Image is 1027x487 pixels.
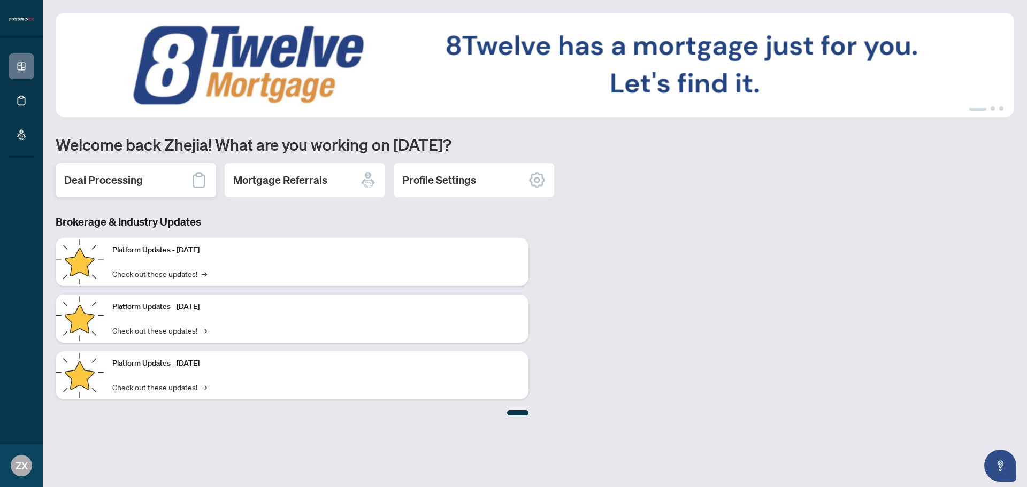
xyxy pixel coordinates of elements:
[9,16,34,22] img: logo
[112,381,207,393] a: Check out these updates!→
[56,295,104,343] img: Platform Updates - July 8, 2025
[56,214,528,229] h3: Brokerage & Industry Updates
[991,106,995,111] button: 2
[112,358,520,369] p: Platform Updates - [DATE]
[56,351,104,399] img: Platform Updates - June 23, 2025
[16,458,28,473] span: ZX
[202,381,207,393] span: →
[64,173,143,188] h2: Deal Processing
[402,173,476,188] h2: Profile Settings
[56,134,1014,154] h1: Welcome back Zhejia! What are you working on [DATE]?
[56,13,1014,117] img: Slide 0
[112,244,520,256] p: Platform Updates - [DATE]
[56,238,104,286] img: Platform Updates - July 21, 2025
[112,301,520,313] p: Platform Updates - [DATE]
[112,268,207,280] a: Check out these updates!→
[202,324,207,336] span: →
[999,106,1003,111] button: 3
[233,173,327,188] h2: Mortgage Referrals
[112,324,207,336] a: Check out these updates!→
[202,268,207,280] span: →
[984,450,1016,482] button: Open asap
[969,106,986,111] button: 1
